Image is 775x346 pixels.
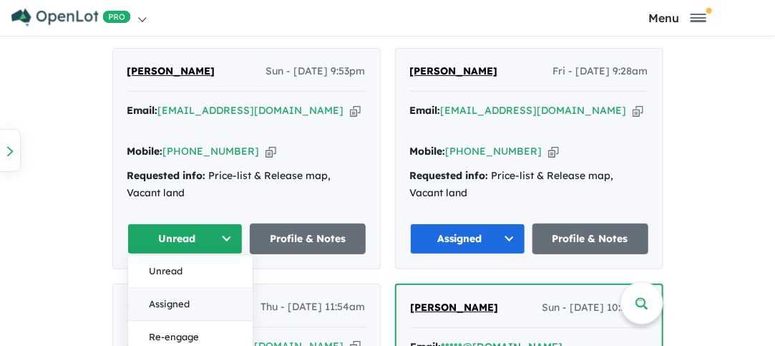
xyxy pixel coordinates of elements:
span: [PERSON_NAME] [411,301,499,314]
button: Copy [633,103,643,118]
strong: Mobile: [410,145,446,158]
a: [EMAIL_ADDRESS][DOMAIN_NAME] [441,104,627,117]
button: Assigned [410,224,526,254]
strong: Email: [410,104,441,117]
span: [PERSON_NAME] [410,64,498,77]
span: Thu - [DATE] 11:54am [261,299,366,316]
button: Copy [548,144,559,159]
button: Unread [127,224,243,254]
strong: Requested info: [410,169,489,182]
button: Copy [350,103,361,118]
img: Openlot PRO Logo White [11,9,131,27]
button: Unread [128,256,253,289]
strong: Email: [127,104,158,117]
div: Price-list & Release map, Vacant land [127,168,366,202]
strong: Mobile: [127,145,163,158]
a: [EMAIL_ADDRESS][DOMAIN_NAME] [158,104,344,117]
a: [PERSON_NAME] [127,63,215,80]
button: Assigned [128,289,253,322]
button: Copy [265,144,276,159]
a: Profile & Notes [250,224,366,254]
strong: Requested info: [127,169,206,182]
a: [PERSON_NAME] [411,299,499,317]
div: Price-list & Release map, Vacant land [410,168,648,202]
a: Profile & Notes [532,224,648,254]
a: [PHONE_NUMBER] [163,145,260,158]
span: Sun - [DATE] 9:53pm [266,63,366,80]
span: Sun - [DATE] 10:21am [542,299,648,317]
a: [PERSON_NAME] [410,63,498,80]
span: [PERSON_NAME] [127,64,215,77]
a: [PHONE_NUMBER] [446,145,542,158]
span: Fri - [DATE] 9:28am [553,63,648,80]
button: Toggle navigation [583,11,771,24]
